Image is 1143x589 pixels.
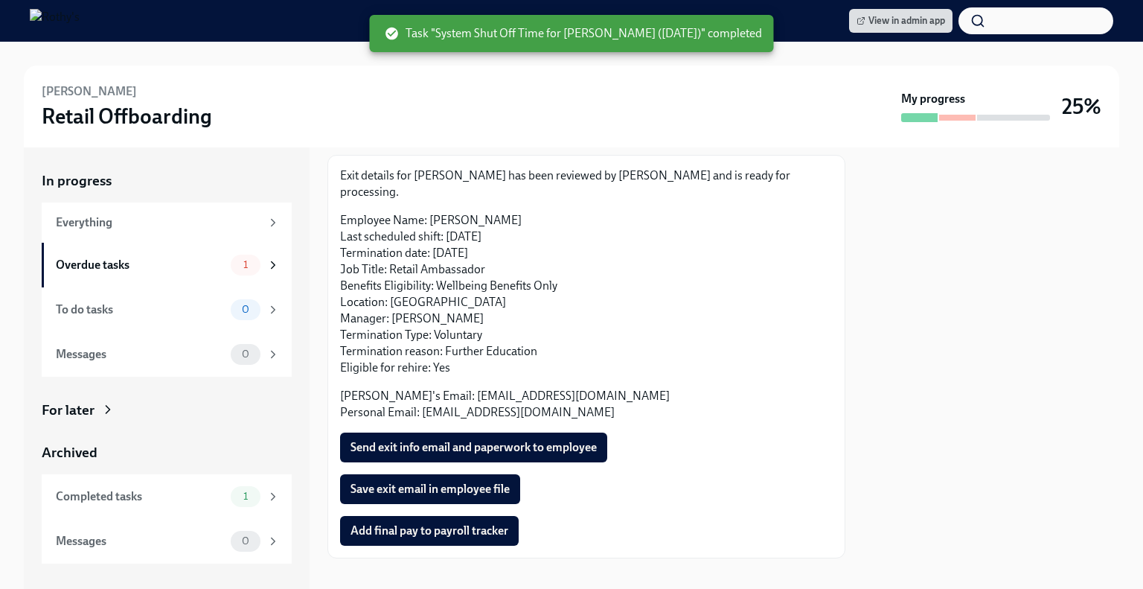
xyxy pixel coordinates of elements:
[1062,93,1101,120] h3: 25%
[42,474,292,519] a: Completed tasks1
[42,287,292,332] a: To do tasks0
[42,332,292,377] a: Messages0
[42,171,292,191] a: In progress
[42,401,95,420] div: For later
[233,535,258,547] span: 0
[56,257,225,273] div: Overdue tasks
[42,243,292,287] a: Overdue tasks1
[350,482,510,497] span: Save exit email in employee file
[233,348,258,360] span: 0
[42,519,292,564] a: Messages0
[56,214,260,231] div: Everything
[849,9,952,33] a: View in admin app
[42,401,292,420] a: For later
[233,304,258,315] span: 0
[42,103,212,130] h3: Retail Offboarding
[340,388,833,421] p: [PERSON_NAME]'s Email: [EMAIL_ADDRESS][DOMAIN_NAME] Personal Email: [EMAIL_ADDRESS][DOMAIN_NAME]
[857,13,945,28] span: View in admin app
[350,440,597,455] span: Send exit info email and paperwork to employee
[385,25,762,42] span: Task "System Shut Off Time for [PERSON_NAME] ([DATE])" completed
[234,491,257,502] span: 1
[30,9,80,33] img: Rothy's
[56,488,225,505] div: Completed tasks
[42,83,137,100] h6: [PERSON_NAME]
[350,523,508,538] span: Add final pay to payroll tracker
[340,516,519,546] button: Add final pay to payroll tracker
[56,533,225,550] div: Messages
[340,212,833,376] p: Employee Name: [PERSON_NAME] Last scheduled shift: [DATE] Termination date: [DATE] Job Title: Ret...
[56,302,225,318] div: To do tasks
[234,259,257,270] span: 1
[42,443,292,462] a: Archived
[56,346,225,363] div: Messages
[42,203,292,243] a: Everything
[901,91,965,107] strong: My progress
[340,474,520,504] button: Save exit email in employee file
[340,168,833,200] p: Exit details for [PERSON_NAME] has been reviewed by [PERSON_NAME] and is ready for processing.
[340,433,607,462] button: Send exit info email and paperwork to employee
